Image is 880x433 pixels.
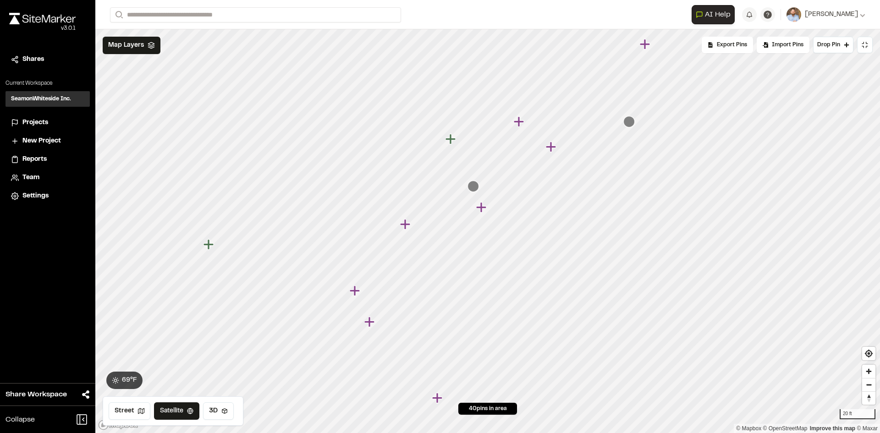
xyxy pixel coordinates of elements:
img: User [786,7,801,22]
button: [PERSON_NAME] [786,7,865,22]
a: Map feedback [810,425,855,432]
a: Mapbox [736,425,761,432]
span: Collapse [5,414,35,425]
span: [PERSON_NAME] [805,10,858,20]
span: Zoom out [862,378,875,391]
span: Reports [22,154,47,164]
a: Projects [11,118,84,128]
button: Street [109,402,150,420]
div: Map marker [203,239,215,251]
div: No pins available to export [702,37,753,53]
div: Map marker [546,141,558,153]
h3: SeamonWhiteside Inc. [11,95,71,103]
button: 3D [203,402,234,420]
button: 69°F [106,372,143,389]
span: Export Pins [717,41,747,49]
div: Map marker [514,116,526,128]
a: Reports [11,154,84,164]
span: Shares [22,55,44,65]
span: AI Help [705,9,731,20]
div: 20 ft [840,409,875,419]
a: Settings [11,191,84,201]
span: Map Layers [108,40,144,50]
span: Projects [22,118,48,128]
a: Shares [11,55,84,65]
button: Zoom in [862,365,875,378]
div: Map marker [445,133,457,145]
span: Settings [22,191,49,201]
button: Open AI Assistant [692,5,735,24]
a: Team [11,173,84,183]
div: Import Pins into your project [757,37,809,53]
img: rebrand.png [9,13,76,24]
button: Zoom out [862,378,875,391]
span: New Project [22,136,61,146]
span: Team [22,173,39,183]
button: Find my location [862,347,875,360]
div: Map marker [623,116,635,128]
span: Drop Pin [817,41,840,49]
div: Map marker [432,392,444,404]
div: Map marker [640,38,652,50]
button: Reset bearing to north [862,391,875,405]
p: Current Workspace [5,79,90,88]
a: OpenStreetMap [763,425,808,432]
div: Map marker [467,181,479,192]
span: 40 pins in area [469,405,507,413]
span: Import Pins [772,41,803,49]
div: Open AI Assistant [692,5,738,24]
a: Mapbox logo [98,420,138,430]
div: Map marker [364,316,376,328]
div: Map marker [400,219,412,230]
span: Share Workspace [5,389,67,400]
div: Oh geez...please don't... [9,24,76,33]
button: Satellite [154,402,199,420]
a: New Project [11,136,84,146]
canvas: Map [95,29,880,433]
button: Drop Pin [813,37,853,53]
a: Maxar [857,425,878,432]
div: Map marker [350,285,362,297]
span: 69 ° F [122,375,137,385]
button: Search [110,7,126,22]
div: Map marker [476,202,488,214]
